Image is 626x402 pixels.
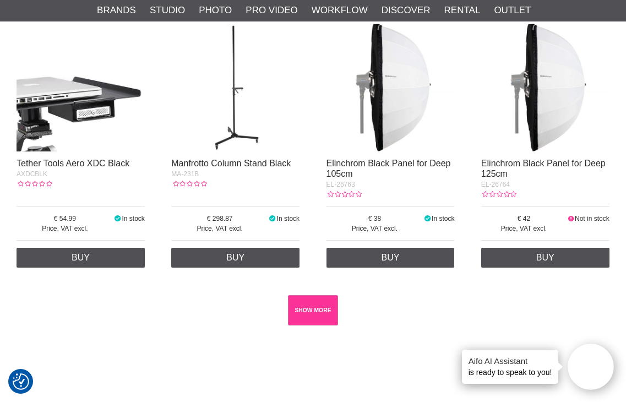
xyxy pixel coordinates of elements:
[150,3,185,18] a: Studio
[13,373,29,390] img: Revisit consent button
[567,215,575,222] i: Not in stock
[326,24,455,152] img: Elinchrom Black Panel for Deep 105cm
[469,355,552,367] h4: Aifo AI Assistant
[326,159,451,178] a: Elinchrom Black Panel for Deep 105cm
[481,214,567,224] span: 42
[326,181,355,188] span: EL-26763
[171,179,206,189] div: Customer rating: 0
[288,295,338,325] a: SHOW MORE
[481,181,510,188] span: EL-26764
[277,215,300,222] span: In stock
[17,224,113,233] span: Price, VAT excl.
[17,159,129,168] a: Tether Tools Aero XDC Black
[326,248,455,268] a: Buy
[326,214,423,224] span: 38
[171,170,199,178] span: MA-231B
[326,224,423,233] span: Price, VAT excl.
[97,3,136,18] a: Brands
[17,179,52,189] div: Customer rating: 0
[382,3,431,18] a: Discover
[268,215,277,222] i: In stock
[171,248,300,268] a: Buy
[17,248,145,268] a: Buy
[326,189,362,199] div: Customer rating: 0
[171,159,291,168] a: Manfrotto Column Stand Black
[481,24,609,152] img: Elinchrom Black Panel for Deep 125cm
[481,248,609,268] a: Buy
[481,189,516,199] div: Customer rating: 0
[17,24,145,152] img: Tether Tools Aero XDC Black
[113,215,122,222] i: In stock
[423,215,432,222] i: In stock
[17,214,113,224] span: 54.99
[122,215,144,222] span: In stock
[432,215,454,222] span: In stock
[17,170,47,178] span: AXDCBLK
[494,3,531,18] a: Outlet
[481,159,606,178] a: Elinchrom Black Panel for Deep 125cm
[246,3,297,18] a: Pro Video
[312,3,368,18] a: Workflow
[462,350,559,384] div: is ready to speak to you!
[13,372,29,392] button: Consent Preferences
[199,3,232,18] a: Photo
[481,224,567,233] span: Price, VAT excl.
[575,215,609,222] span: Not in stock
[171,224,268,233] span: Price, VAT excl.
[171,24,300,152] img: Manfrotto Column Stand Black
[171,214,268,224] span: 298.87
[444,3,481,18] a: Rental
